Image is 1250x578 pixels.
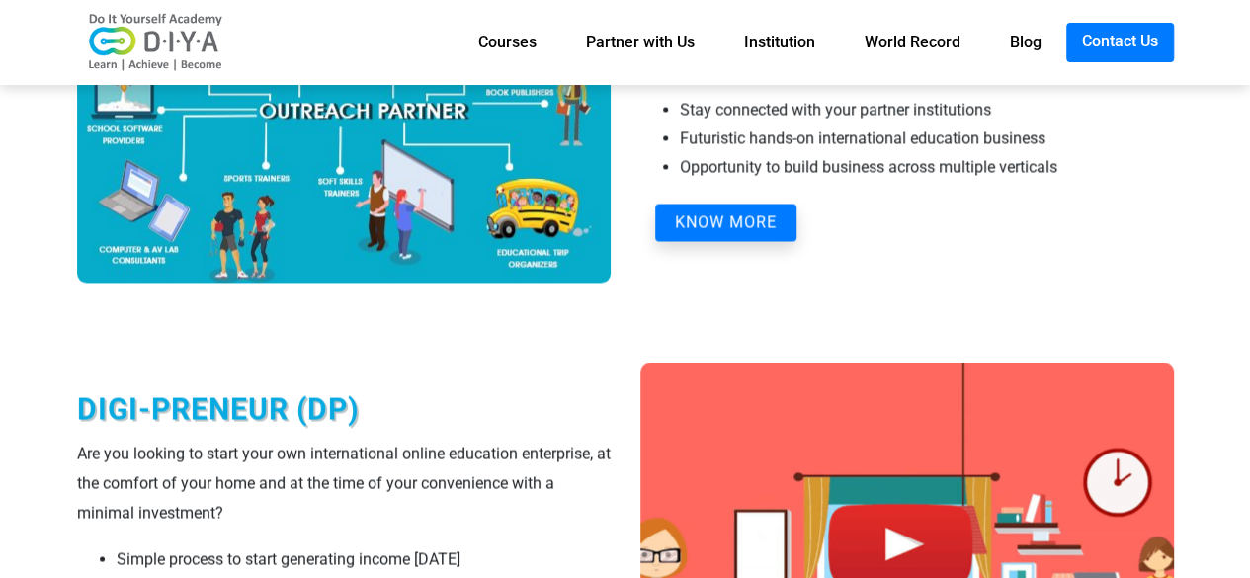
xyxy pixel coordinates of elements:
[77,439,611,528] div: Are you looking to start your own international online education enterprise, at the comfort of yo...
[719,23,840,62] a: Institution
[680,126,1174,150] li: Futuristic hands-on international education business
[985,23,1066,62] a: Blog
[680,98,1174,122] li: Stay connected with your partner institutions
[454,23,561,62] a: Courses
[655,204,796,241] button: KNOW MORE
[680,155,1174,179] li: Opportunity to build business across multiple verticals
[117,547,611,571] li: Simple process to start generating income [DATE]
[77,13,235,72] img: logo-v2.png
[77,387,611,431] div: Digi-Preneur (DP)
[1066,23,1174,62] a: Contact Us
[561,23,719,62] a: Partner with Us
[840,23,985,62] a: World Record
